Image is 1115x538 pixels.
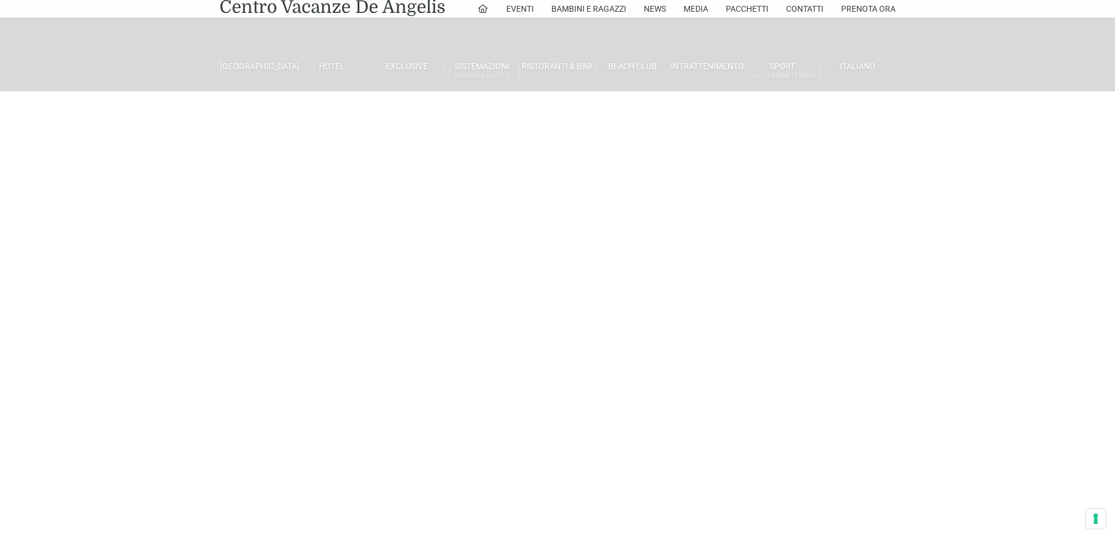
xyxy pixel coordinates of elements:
[670,61,745,71] a: Intrattenimento
[595,61,670,71] a: Beach Club
[370,61,445,71] a: Exclusive
[219,61,294,71] a: [GEOGRAPHIC_DATA]
[840,61,876,71] span: Italiano
[821,61,896,71] a: Italiano
[1086,509,1106,529] button: Le tue preferenze relative al consenso per le tecnologie di tracciamento
[745,70,819,81] small: All Season Tennis
[520,61,595,71] a: Ristoranti & Bar
[294,61,369,71] a: Hotel
[445,70,519,81] small: Rooms & Suites
[745,61,820,83] a: SportAll Season Tennis
[445,61,520,83] a: SistemazioniRooms & Suites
